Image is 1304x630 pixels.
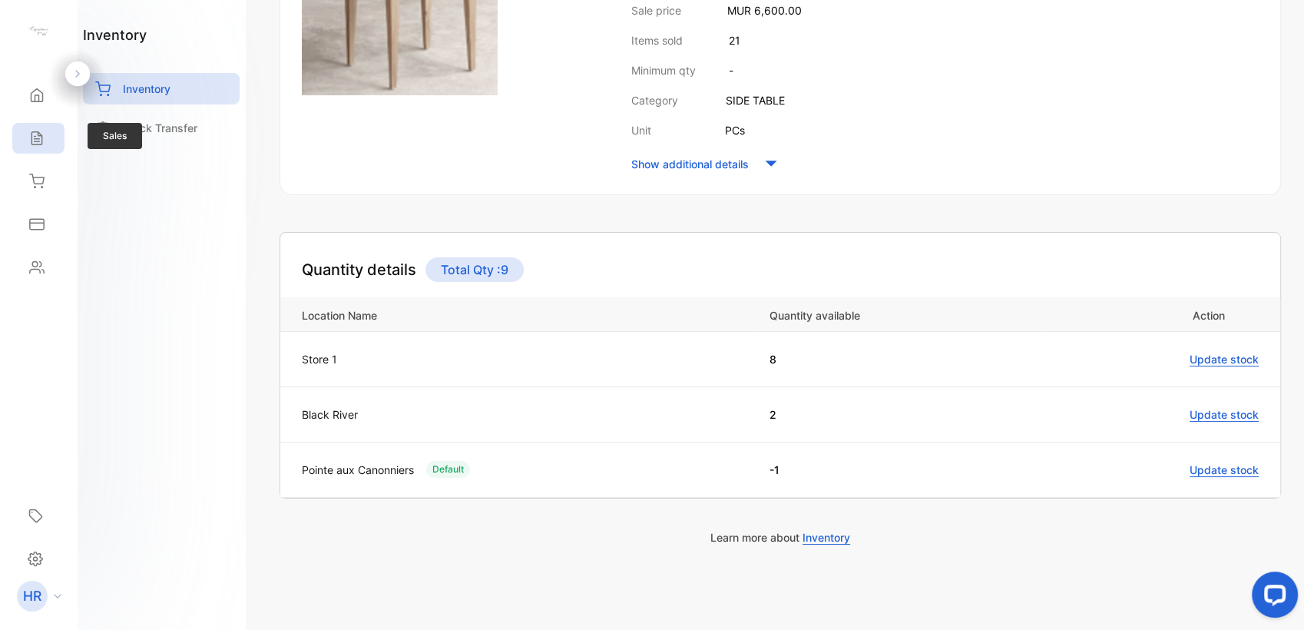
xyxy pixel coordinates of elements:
div: Default [426,461,470,478]
p: 2 [769,406,1031,423]
p: Learn more about [280,529,1281,545]
span: Sales [88,123,142,149]
h1: inventory [83,25,147,45]
p: Minimum qty [631,62,696,78]
p: SIDE TABLE [726,92,785,108]
p: PCs [725,122,745,138]
p: Items sold [631,32,683,48]
span: Update stock [1190,408,1259,422]
p: Show additional details [631,156,749,172]
p: Action [1053,305,1225,323]
span: Update stock [1190,353,1259,366]
a: Stock Transfer [83,112,240,144]
p: -1 [769,462,1031,478]
p: - [729,62,733,78]
span: Update stock [1190,463,1259,477]
h4: Quantity details [302,258,416,281]
p: HR [23,586,41,606]
p: Black River [302,406,358,423]
span: MUR 6,600.00 [727,4,802,17]
p: Inventory [123,81,170,97]
span: Inventory [803,531,850,545]
p: Category [631,92,678,108]
p: Pointe aux Canonniers [302,462,414,478]
p: Sale price [631,2,681,18]
p: Location Name [302,305,753,323]
p: Quantity available [769,305,1031,323]
p: Total Qty : 9 [425,257,524,282]
p: Store 1 [302,351,337,367]
p: Unit [631,122,651,138]
p: 8 [769,351,1031,367]
a: Inventory [83,73,240,104]
img: logo [27,20,50,43]
iframe: LiveChat chat widget [1239,565,1304,630]
p: Stock Transfer [123,120,197,136]
p: 21 [729,32,740,48]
